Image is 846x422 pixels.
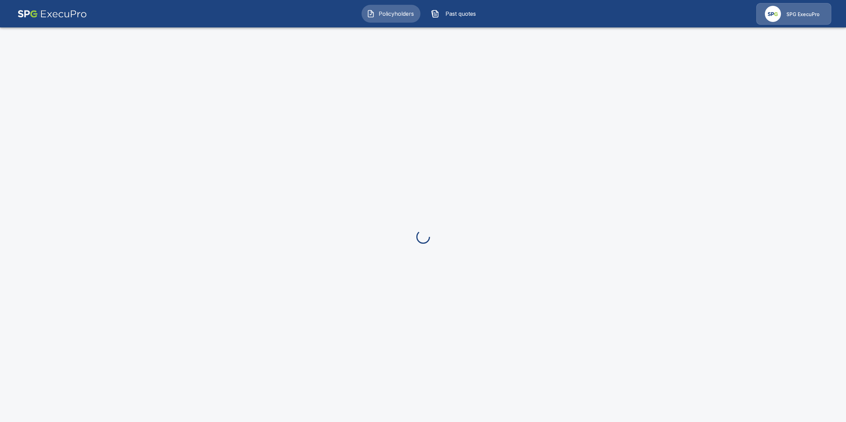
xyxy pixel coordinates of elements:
[378,10,415,18] span: Policyholders
[426,5,485,23] button: Past quotes IconPast quotes
[765,6,781,22] img: Agency Icon
[362,5,420,23] button: Policyholders IconPolicyholders
[431,10,439,18] img: Past quotes Icon
[17,3,87,25] img: AA Logo
[442,10,480,18] span: Past quotes
[367,10,375,18] img: Policyholders Icon
[756,3,831,25] a: Agency IconSPG ExecuPro
[786,11,820,18] p: SPG ExecuPro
